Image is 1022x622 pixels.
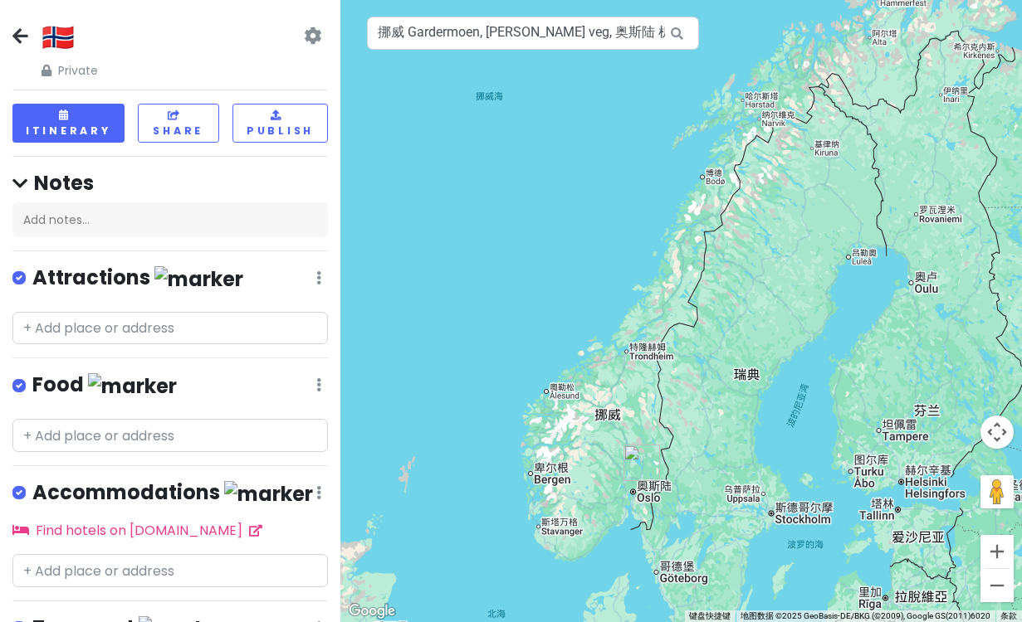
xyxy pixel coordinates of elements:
[741,611,990,620] span: 地图数据 ©2025 GeoBasis-DE/BKG (©2009), Google GS(2011)6020
[12,170,328,196] h4: Notes
[980,569,1014,602] button: 缩小
[42,61,98,80] span: Private
[12,312,328,345] input: + Add place or address
[345,600,399,622] a: 在 Google 地图中打开此区域（会打开一个新窗口）
[88,373,177,399] img: marker
[32,479,313,507] h4: Accommodations
[232,104,328,143] button: Publish
[12,521,262,540] a: Find hotels on [DOMAIN_NAME]
[12,554,328,587] input: + Add place or address
[12,419,328,452] input: + Add place or address
[345,600,399,622] img: Google
[32,265,243,292] h4: Attractions
[12,202,328,237] div: Add notes...
[138,104,219,143] button: Share
[154,266,243,292] img: marker
[32,372,177,399] h4: Food
[980,415,1014,449] button: 地图镜头控件
[367,17,699,50] input: Search a place
[980,535,1014,568] button: 放大
[42,20,98,55] h2: 🇳🇴
[623,445,660,481] div: 奥斯陆加勒穆恩机场
[224,481,313,507] img: marker
[1000,611,1017,620] a: 条款（在新标签页中打开）
[980,475,1014,508] button: 将街景小人拖到地图上以打开街景
[12,104,125,143] button: Itinerary
[689,610,731,622] button: 键盘快捷键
